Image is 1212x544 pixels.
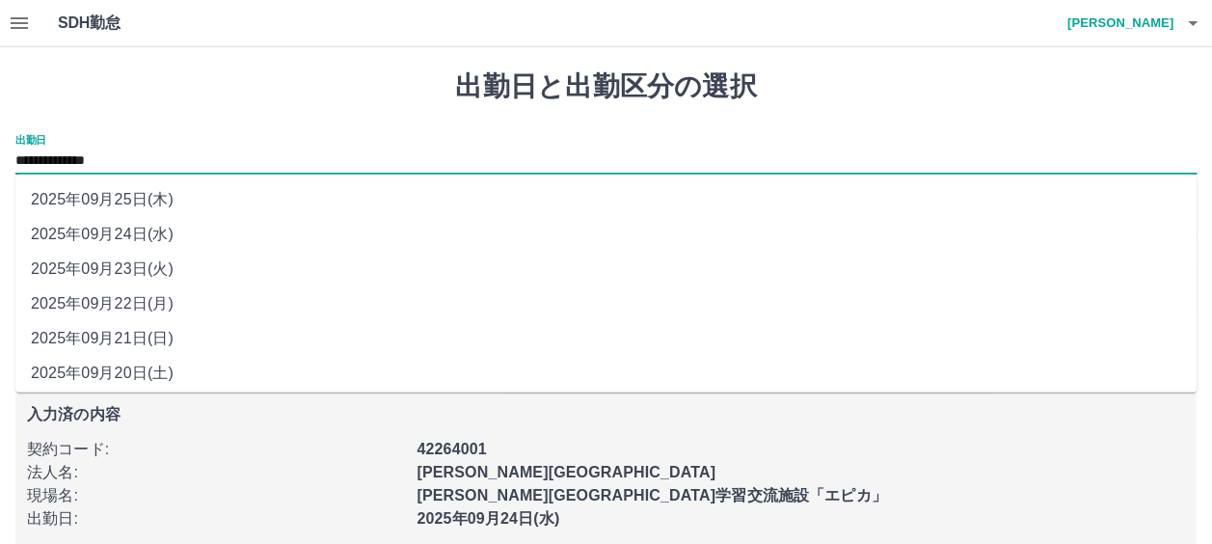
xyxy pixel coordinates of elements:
[417,441,486,457] b: 42264001
[15,321,1197,356] li: 2025年09月21日(日)
[15,70,1197,103] h1: 出勤日と出勤区分の選択
[417,464,715,480] b: [PERSON_NAME][GEOGRAPHIC_DATA]
[15,217,1197,252] li: 2025年09月24日(水)
[27,507,405,530] p: 出勤日 :
[15,132,46,147] label: 出勤日
[27,407,1185,422] p: 入力済の内容
[15,286,1197,321] li: 2025年09月22日(月)
[27,484,405,507] p: 現場名 :
[15,182,1197,217] li: 2025年09月25日(木)
[15,391,1197,425] li: 2025年09月19日(金)
[417,487,886,503] b: [PERSON_NAME][GEOGRAPHIC_DATA]学習交流施設「エピカ」
[27,461,405,484] p: 法人名 :
[27,438,405,461] p: 契約コード :
[417,510,559,527] b: 2025年09月24日(水)
[15,356,1197,391] li: 2025年09月20日(土)
[15,252,1197,286] li: 2025年09月23日(火)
